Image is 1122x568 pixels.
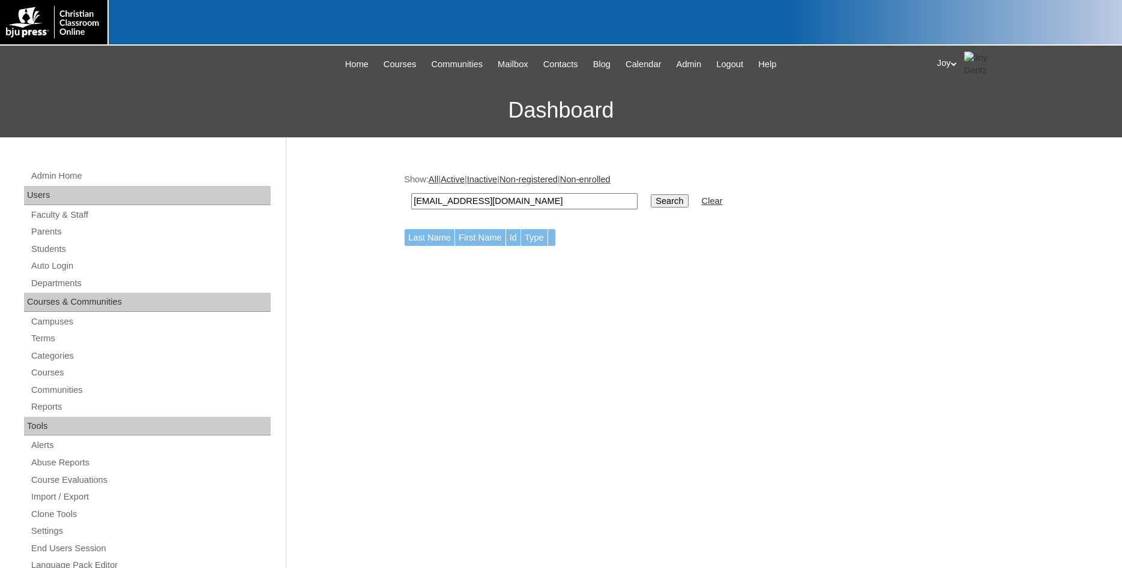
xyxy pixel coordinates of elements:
a: Inactive [467,175,498,184]
span: Calendar [626,58,661,71]
span: Help [758,58,776,71]
a: Courses [378,58,423,71]
a: Mailbox [492,58,534,71]
a: Parents [30,224,271,239]
a: Terms [30,331,271,346]
span: Home [345,58,369,71]
span: Logout [716,58,743,71]
a: Settings [30,524,271,539]
div: Show: | | | | [404,173,998,216]
a: Blog [587,58,617,71]
a: Abuse Reports [30,455,271,470]
a: Calendar [620,58,667,71]
a: End Users Session [30,541,271,556]
a: Logout [710,58,749,71]
a: Clear [702,196,723,206]
a: Non-enrolled [560,175,611,184]
img: Joy Dantz [964,52,994,76]
a: Course Evaluations [30,473,271,488]
input: Search [411,193,638,209]
a: Active [441,175,465,184]
a: Help [752,58,782,71]
a: Campuses [30,314,271,329]
a: Faculty & Staff [30,208,271,223]
a: Alerts [30,438,271,453]
a: Auto Login [30,259,271,274]
a: Contacts [537,58,584,71]
span: Courses [384,58,417,71]
a: Import / Export [30,489,271,504]
a: Non-registered [499,175,558,184]
div: Joy [937,52,1110,76]
span: Mailbox [498,58,528,71]
td: First Name [455,229,505,247]
img: logo-white.png [6,6,101,38]
a: Admin Home [30,169,271,184]
span: Contacts [543,58,578,71]
a: Home [339,58,375,71]
td: Type [521,229,547,247]
a: Admin [671,58,708,71]
a: Students [30,242,271,257]
h3: Dashboard [6,83,1116,137]
span: Communities [432,58,483,71]
a: All [429,175,438,184]
a: Clone Tools [30,507,271,522]
div: Tools [24,417,271,436]
a: Communities [30,383,271,398]
a: Communities [426,58,489,71]
td: Id [506,229,520,247]
a: Courses [30,365,271,380]
div: Courses & Communities [24,293,271,312]
input: Search [651,194,688,208]
span: Admin [677,58,702,71]
td: Last Name [405,229,454,247]
a: Departments [30,276,271,291]
a: Reports [30,399,271,414]
a: Categories [30,348,271,363]
span: Blog [593,58,611,71]
div: Users [24,186,271,205]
